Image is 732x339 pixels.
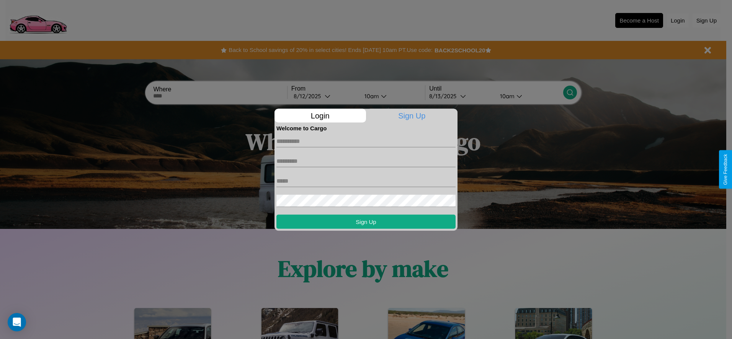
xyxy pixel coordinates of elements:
[8,313,26,331] div: Open Intercom Messenger
[274,109,366,122] p: Login
[723,154,728,185] div: Give Feedback
[366,109,458,122] p: Sign Up
[276,125,456,131] h4: Welcome to Cargo
[276,214,456,229] button: Sign Up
